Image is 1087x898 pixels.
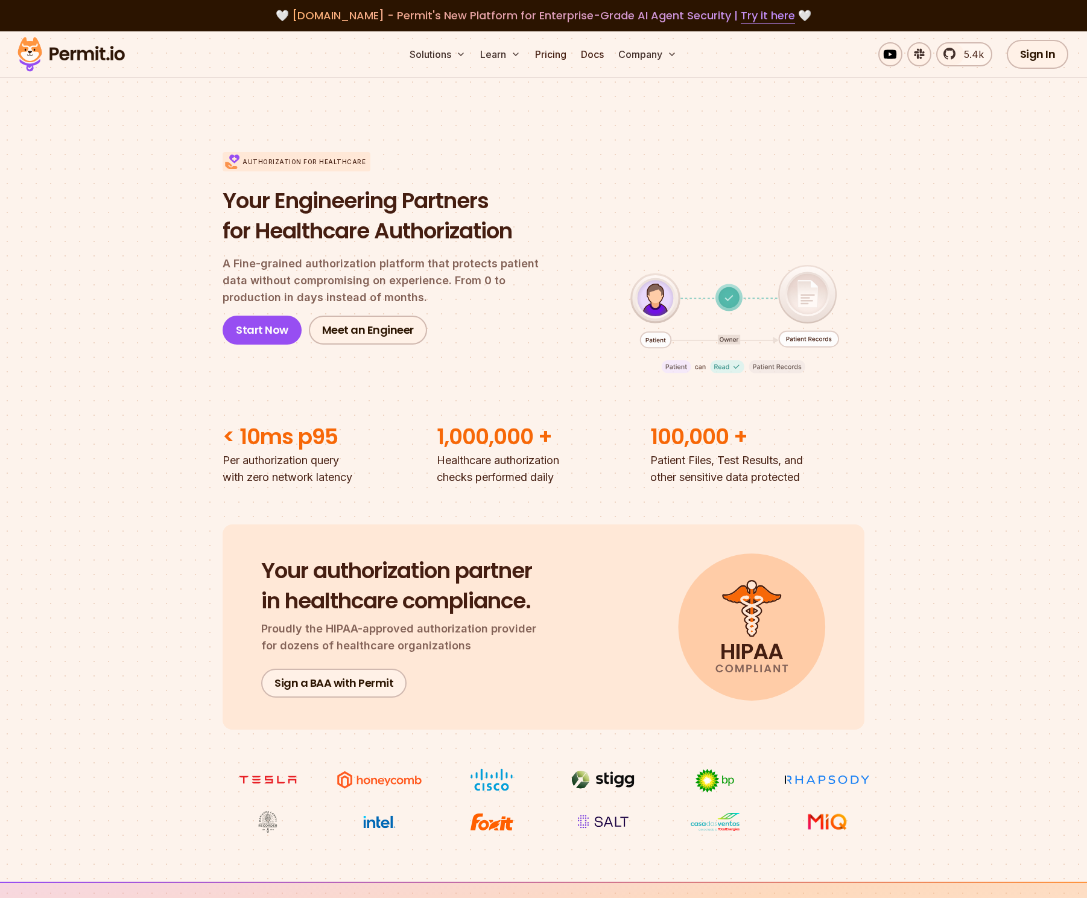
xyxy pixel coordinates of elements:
[405,42,471,66] button: Solutions
[446,768,537,791] img: Cisco
[670,768,760,794] img: bp
[650,452,864,486] p: Patient Files, Test Results, and other sensitive data protected
[223,452,437,486] p: Per authorization query with zero network latency
[12,34,130,75] img: Permit logo
[670,810,760,833] img: Casa dos Ventos
[223,422,437,452] h2: < 10ms p95
[786,812,867,832] img: MIQ
[558,810,648,833] img: salt
[650,422,864,452] h2: 100,000 +
[223,810,313,833] img: Maricopa County Recorder\'s Office
[292,8,795,23] span: [DOMAIN_NAME] - Permit's New Platform for Enterprise-Grade AI Agent Security |
[936,42,992,66] a: 5.4k
[530,42,571,66] a: Pricing
[957,47,984,62] span: 5.4k
[261,620,551,654] p: Proudly the HIPAA-approved authorization provider for dozens of healthcare organizations
[334,810,425,833] img: Intel
[223,316,302,345] a: Start Now
[242,158,366,167] p: Authorization for Healthcare
[437,422,651,452] h2: 1,000,000 +
[223,255,559,306] p: A Fine-grained authorization platform that protects patient data without compromising on experien...
[558,768,648,791] img: Stigg
[437,452,651,486] p: Healthcare authorization checks performed daily
[261,669,407,698] a: Sign a BAA with Permit
[741,8,795,24] a: Try it here
[223,186,559,246] h1: Your Engineering Partners for Healthcare Authorization
[1007,40,1069,69] a: Sign In
[576,42,609,66] a: Docs
[223,768,313,791] img: tesla
[475,42,525,66] button: Learn
[309,316,427,345] a: Meet an Engineer
[782,768,872,791] img: Rhapsody Health
[678,553,826,701] img: HIPAA compliant
[29,7,1058,24] div: 🤍 🤍
[446,810,537,833] img: Foxit
[261,556,551,616] h2: Your authorization partner in healthcare compliance.
[613,42,682,66] button: Company
[334,768,425,791] img: Honeycomb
